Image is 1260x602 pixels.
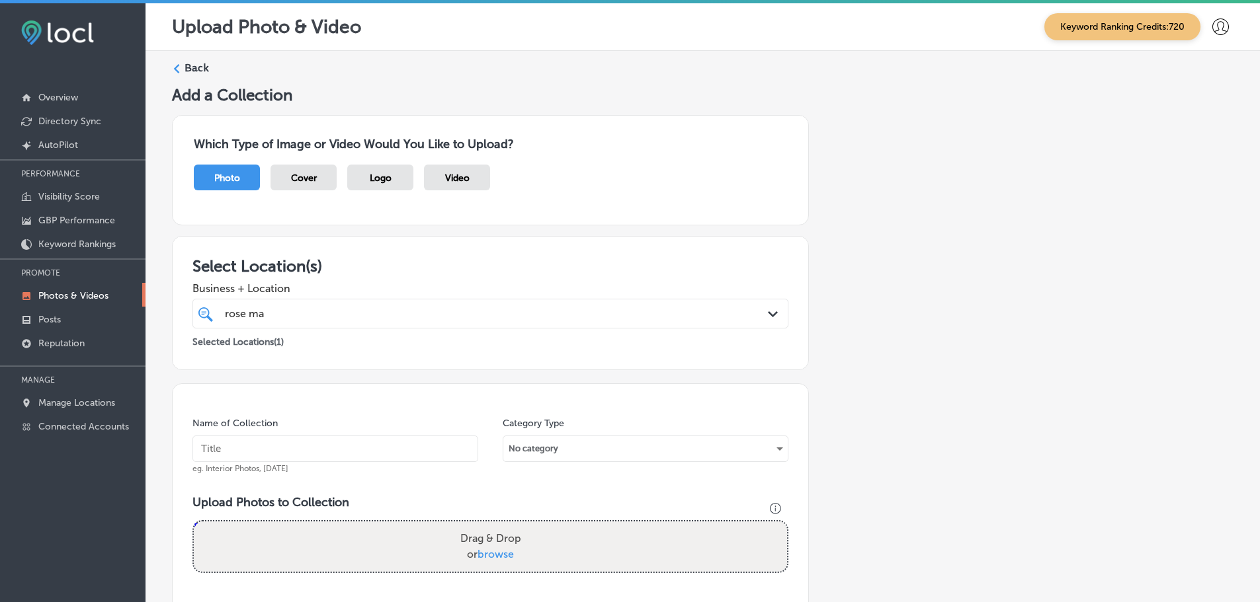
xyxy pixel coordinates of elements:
input: Title [192,435,478,462]
label: Drag & Drop or [455,525,526,568]
span: Video [445,172,470,184]
span: browse [478,548,514,560]
p: Connected Accounts [38,421,129,432]
h3: Which Type of Image or Video Would You Like to Upload? [194,137,787,151]
p: Directory Sync [38,116,101,127]
h5: Add a Collection [172,85,1234,104]
span: Logo [370,172,392,184]
span: eg. Interior Photos, [DATE] [192,464,288,473]
label: Category Type [503,418,564,429]
span: Keyword Ranking Credits: 720 [1044,13,1200,40]
span: Cover [291,172,317,184]
p: GBP Performance [38,215,115,226]
p: AutoPilot [38,139,78,151]
h3: Select Location(s) [192,256,788,276]
p: Visibility Score [38,191,100,202]
p: Posts [38,314,61,325]
p: Reputation [38,338,85,349]
p: Overview [38,92,78,103]
p: Upload Photo & Video [172,16,361,38]
p: Keyword Rankings [38,239,116,250]
label: Back [185,61,209,75]
span: Photo [214,172,240,184]
label: Name of Collection [192,418,278,429]
p: Selected Locations ( 1 ) [192,331,284,348]
img: fda3e92497d09a02dc62c9cd864e3231.png [21,20,94,45]
p: Photos & Videos [38,290,108,301]
span: Business + Location [192,282,788,295]
p: Manage Locations [38,397,115,408]
h3: Upload Photos to Collection [192,495,788,509]
div: No category [503,438,788,459]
